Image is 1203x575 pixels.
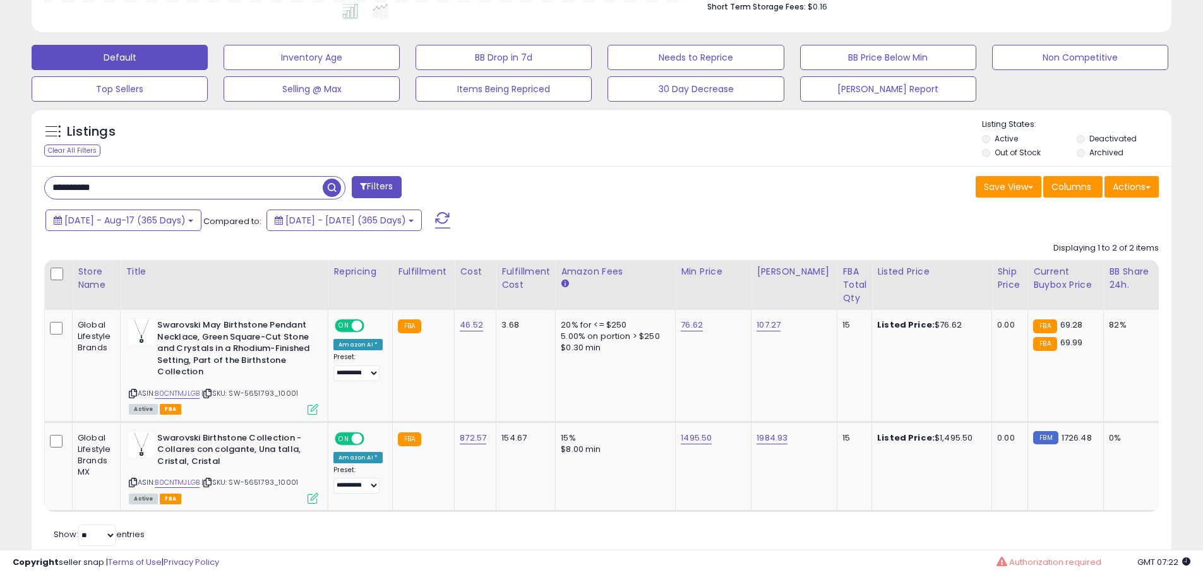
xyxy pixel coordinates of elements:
[995,147,1041,158] label: Out of Stock
[995,133,1018,144] label: Active
[78,432,111,478] div: Global Lifestyle Brands MX
[333,466,383,494] div: Preset:
[1060,319,1083,331] span: 69.28
[757,319,781,331] a: 107.27
[842,319,862,331] div: 15
[992,45,1168,70] button: Non Competitive
[1062,432,1092,444] span: 1726.48
[336,433,352,444] span: ON
[266,210,422,231] button: [DATE] - [DATE] (365 Days)
[561,331,666,342] div: 5.00% on portion > $250
[1033,319,1056,333] small: FBA
[416,76,592,102] button: Items Being Repriced
[203,215,261,227] span: Compared to:
[108,556,162,568] a: Terms of Use
[416,45,592,70] button: BB Drop in 7d
[1109,432,1151,444] div: 0%
[164,556,219,568] a: Privacy Policy
[1109,265,1155,292] div: BB Share 24h.
[333,339,383,350] div: Amazon AI *
[561,432,666,444] div: 15%
[800,76,976,102] button: [PERSON_NAME] Report
[398,432,421,446] small: FBA
[201,477,298,487] span: | SKU: SW-5651793_10001
[160,404,181,415] span: FBA
[561,265,670,278] div: Amazon Fees
[997,319,1018,331] div: 0.00
[333,452,383,463] div: Amazon AI *
[1033,337,1056,351] small: FBA
[681,432,712,444] a: 1495.50
[1033,265,1098,292] div: Current Buybox Price
[224,45,400,70] button: Inventory Age
[129,404,158,415] span: All listings currently available for purchase on Amazon
[333,265,387,278] div: Repricing
[800,45,976,70] button: BB Price Below Min
[501,319,546,331] div: 3.68
[681,319,703,331] a: 76.62
[707,1,806,12] b: Short Term Storage Fees:
[607,76,784,102] button: 30 Day Decrease
[1051,181,1091,193] span: Columns
[32,45,208,70] button: Default
[362,433,383,444] span: OFF
[64,214,186,227] span: [DATE] - Aug-17 (365 Days)
[1137,556,1190,568] span: 2025-08-18 07:22 GMT
[157,432,311,471] b: Swarovski Birthstone Collection - Collares con colgante, Una talla, Cristal, Cristal
[78,319,111,354] div: Global Lifestyle Brands
[78,265,115,292] div: Store Name
[285,214,406,227] span: [DATE] - [DATE] (365 Days)
[1089,133,1137,144] label: Deactivated
[398,265,449,278] div: Fulfillment
[997,432,1018,444] div: 0.00
[757,432,787,444] a: 1984.93
[160,494,181,504] span: FBA
[460,265,491,278] div: Cost
[126,265,323,278] div: Title
[877,319,982,331] div: $76.62
[877,432,982,444] div: $1,495.50
[561,444,666,455] div: $8.00 min
[997,265,1022,292] div: Ship Price
[1043,176,1103,198] button: Columns
[877,265,986,278] div: Listed Price
[129,319,318,413] div: ASIN:
[976,176,1041,198] button: Save View
[1104,176,1159,198] button: Actions
[54,528,145,540] span: Show: entries
[157,319,311,381] b: Swarovski May Birthstone Pendant Necklace, Green Square-Cut Stone and Crystals in a Rhodium-Finis...
[352,176,401,198] button: Filters
[362,321,383,331] span: OFF
[877,432,935,444] b: Listed Price:
[561,278,568,290] small: Amazon Fees.
[501,265,550,292] div: Fulfillment Cost
[1053,242,1159,254] div: Displaying 1 to 2 of 2 items
[129,432,318,502] div: ASIN:
[808,1,827,13] span: $0.16
[1089,147,1123,158] label: Archived
[155,477,200,488] a: B0CNTMJLGB
[757,265,832,278] div: [PERSON_NAME]
[607,45,784,70] button: Needs to Reprice
[224,76,400,102] button: Selling @ Max
[44,145,100,157] div: Clear All Filters
[333,353,383,381] div: Preset:
[129,319,154,345] img: 31cbHk22AeL._SL40_.jpg
[67,123,116,141] h5: Listings
[561,342,666,353] div: $0.30 min
[681,265,746,278] div: Min Price
[32,76,208,102] button: Top Sellers
[1033,431,1058,444] small: FBM
[501,432,546,444] div: 154.67
[460,432,486,444] a: 872.57
[13,556,59,568] strong: Copyright
[1060,336,1083,348] span: 69.99
[561,319,666,331] div: 20% for <= $250
[460,319,483,331] a: 46.52
[45,210,201,231] button: [DATE] - Aug-17 (365 Days)
[877,319,935,331] b: Listed Price:
[155,388,200,399] a: B0CNTMJLGB
[336,321,352,331] span: ON
[13,557,219,569] div: seller snap | |
[982,119,1171,131] p: Listing States:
